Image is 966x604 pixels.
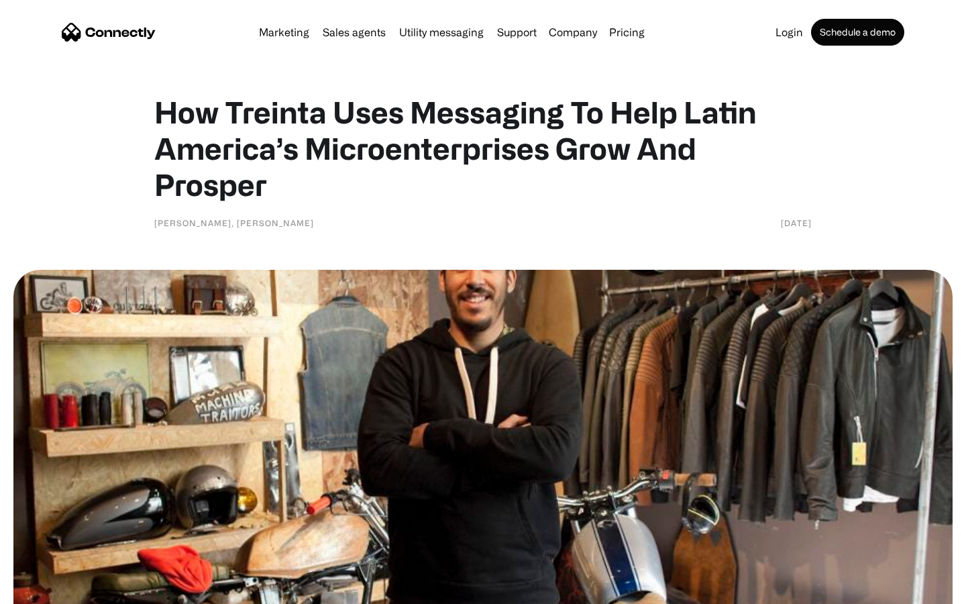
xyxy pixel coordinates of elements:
div: Company [545,23,601,42]
div: [PERSON_NAME], [PERSON_NAME] [154,216,314,230]
div: Company [549,23,597,42]
ul: Language list [27,581,80,599]
div: [DATE] [781,216,812,230]
a: Utility messaging [394,27,489,38]
a: Schedule a demo [811,19,904,46]
a: home [62,22,156,42]
a: Marketing [254,27,315,38]
a: Support [492,27,542,38]
h1: How Treinta Uses Messaging To Help Latin America’s Microenterprises Grow And Prosper [154,94,812,203]
a: Sales agents [317,27,391,38]
a: Pricing [604,27,650,38]
aside: Language selected: English [13,581,80,599]
a: Login [770,27,808,38]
